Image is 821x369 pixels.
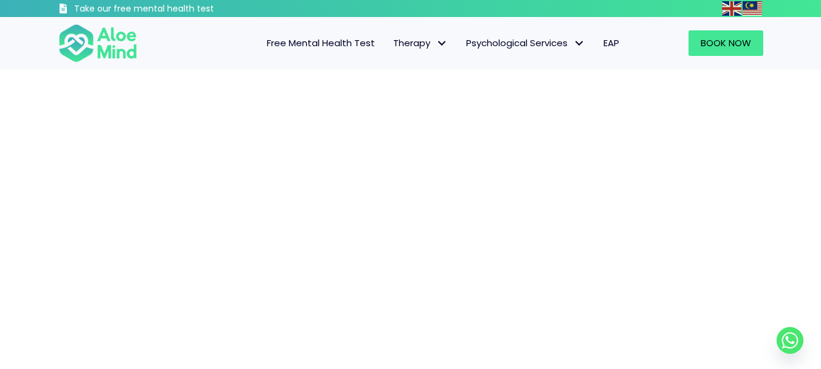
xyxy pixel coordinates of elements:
[722,1,741,16] img: en
[743,1,762,16] img: ms
[267,36,375,49] span: Free Mental Health Test
[571,35,588,52] span: Psychological Services: submenu
[689,30,763,56] a: Book Now
[58,23,137,63] img: Aloe mind Logo
[153,30,628,56] nav: Menu
[258,30,384,56] a: Free Mental Health Test
[701,36,751,49] span: Book Now
[777,327,803,354] a: Whatsapp
[722,1,743,15] a: English
[74,3,279,15] h3: Take our free mental health test
[58,3,279,17] a: Take our free mental health test
[384,30,457,56] a: TherapyTherapy: submenu
[743,1,763,15] a: Malay
[433,35,451,52] span: Therapy: submenu
[466,36,585,49] span: Psychological Services
[594,30,628,56] a: EAP
[603,36,619,49] span: EAP
[457,30,594,56] a: Psychological ServicesPsychological Services: submenu
[393,36,448,49] span: Therapy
